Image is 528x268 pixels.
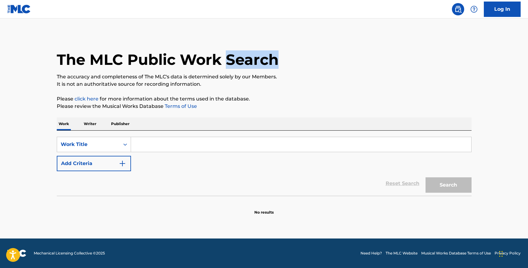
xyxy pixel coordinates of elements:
h1: The MLC Public Work Search [57,50,279,69]
a: Musical Works Database Terms of Use [421,250,491,256]
a: Log In [484,2,521,17]
a: The MLC Website [386,250,418,256]
p: Please review the Musical Works Database [57,103,472,110]
img: MLC Logo [7,5,31,14]
div: Drag [499,245,503,263]
span: Mechanical Licensing Collective © 2025 [34,250,105,256]
p: It is not an authoritative source for recording information. [57,81,472,88]
img: search [454,6,462,13]
p: The accuracy and completeness of The MLC's data is determined solely by our Members. [57,73,472,81]
iframe: Chat Widget [497,238,528,268]
p: No results [254,202,274,215]
a: click here [75,96,98,102]
p: Work [57,117,71,130]
img: help [470,6,478,13]
a: Privacy Policy [495,250,521,256]
p: Writer [82,117,98,130]
button: Add Criteria [57,156,131,171]
a: Public Search [452,3,464,15]
a: Need Help? [360,250,382,256]
p: Publisher [109,117,131,130]
img: 9d2ae6d4665cec9f34b9.svg [119,160,126,167]
a: Terms of Use [164,103,197,109]
p: Please for more information about the terms used in the database. [57,95,472,103]
div: Work Title [61,141,116,148]
img: logo [7,250,26,257]
form: Search Form [57,137,472,196]
div: Help [468,3,480,15]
